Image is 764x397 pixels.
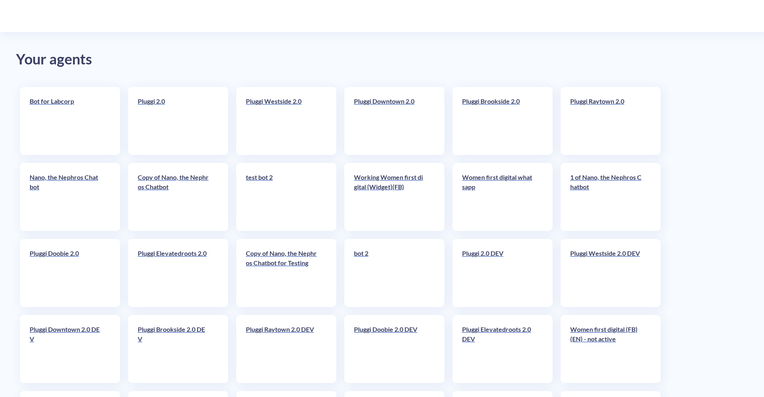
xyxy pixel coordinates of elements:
a: bot 2 [354,249,426,297]
a: Women first digital whatsapp [462,172,534,221]
a: Pluggi Elevatedroots 2.0 DEV [462,325,534,373]
a: Pluggi Doobie 2.0 [30,249,102,297]
p: Women first digital (FB)(EN) - not active [570,325,642,344]
p: Pluggi 2.0 [138,96,210,106]
p: Pluggi Elevatedroots 2.0 DEV [462,325,534,344]
p: Bot for Labcorp [30,96,102,106]
p: Women first digital whatsapp [462,172,534,192]
a: Working Women first digital (Widget)(FB) [354,172,426,221]
a: Copy of Nano, the Nephros Chatbot [138,172,210,221]
p: Pluggi 2.0 DEV [462,249,534,258]
p: Pluggi Elevatedroots 2.0 [138,249,210,258]
a: 1 of Nano, the Nephros Chatbot [570,172,642,221]
p: Copy of Nano, the Nephros Chatbot [138,172,210,192]
p: Pluggi Doobie 2.0 [30,249,102,258]
a: Bot for Labcorp [30,96,102,145]
a: Pluggi Raytown 2.0 [570,96,642,145]
a: Women first digital (FB)(EN) - not active [570,325,642,373]
a: Pluggi Downtown 2.0 DEV [30,325,102,373]
a: Pluggi Downtown 2.0 [354,96,426,145]
p: 1 of Nano, the Nephros Chatbot [570,172,642,192]
p: bot 2 [354,249,426,258]
a: Pluggi 2.0 DEV [462,249,534,297]
p: Pluggi Raytown 2.0 [570,96,642,106]
a: Nano, the Nephros Chatbot [30,172,102,221]
p: test bot 2 [246,172,318,182]
a: Pluggi Westside 2.0 [246,96,318,145]
p: Pluggi Brookside 2.0 DEV [138,325,210,344]
p: Pluggi Raytown 2.0 DEV [246,325,318,334]
p: Copy of Nano, the Nephros Chatbot for Testing [246,249,318,268]
a: Pluggi Brookside 2.0 DEV [138,325,210,373]
div: Your agents [16,48,748,71]
p: Pluggi Westside 2.0 DEV [570,249,642,258]
a: Copy of Nano, the Nephros Chatbot for Testing [246,249,318,297]
p: Pluggi Doobie 2.0 DEV [354,325,426,334]
p: Working Women first digital (Widget)(FB) [354,172,426,192]
p: Pluggi Westside 2.0 [246,96,318,106]
a: Pluggi Doobie 2.0 DEV [354,325,426,373]
p: Pluggi Downtown 2.0 DEV [30,325,102,344]
a: Pluggi 2.0 [138,96,210,145]
a: Pluggi Brookside 2.0 [462,96,534,145]
p: Pluggi Downtown 2.0 [354,96,426,106]
a: Pluggi Westside 2.0 DEV [570,249,642,297]
p: Nano, the Nephros Chatbot [30,172,102,192]
a: Pluggi Raytown 2.0 DEV [246,325,318,373]
p: Pluggi Brookside 2.0 [462,96,534,106]
a: test bot 2 [246,172,318,221]
a: Pluggi Elevatedroots 2.0 [138,249,210,297]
